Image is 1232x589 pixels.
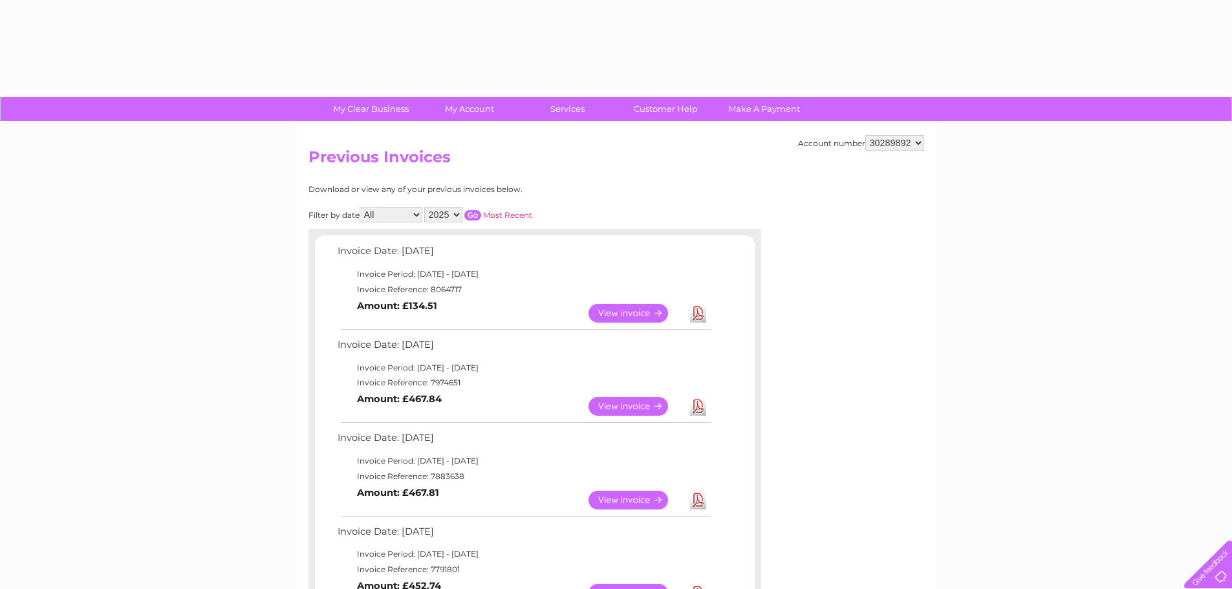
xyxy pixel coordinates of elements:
[357,487,439,498] b: Amount: £467.81
[334,242,713,266] td: Invoice Date: [DATE]
[334,336,713,360] td: Invoice Date: [DATE]
[334,282,713,297] td: Invoice Reference: 8064717
[308,148,924,173] h2: Previous Invoices
[308,185,648,194] div: Download or view any of your previous invoices below.
[357,393,442,405] b: Amount: £467.84
[334,453,713,469] td: Invoice Period: [DATE] - [DATE]
[690,491,706,509] a: Download
[589,491,684,509] a: View
[690,397,706,416] a: Download
[589,397,684,416] a: View
[483,210,532,220] a: Most Recent
[334,469,713,484] td: Invoice Reference: 7883638
[514,97,621,121] a: Services
[711,97,817,121] a: Make A Payment
[589,304,684,323] a: View
[798,135,924,151] div: Account number
[357,300,437,312] b: Amount: £134.51
[334,429,713,453] td: Invoice Date: [DATE]
[334,546,713,562] td: Invoice Period: [DATE] - [DATE]
[318,97,424,121] a: My Clear Business
[416,97,523,121] a: My Account
[334,375,713,391] td: Invoice Reference: 7974651
[690,304,706,323] a: Download
[334,266,713,282] td: Invoice Period: [DATE] - [DATE]
[308,207,648,222] div: Filter by date
[334,562,713,577] td: Invoice Reference: 7791801
[334,523,713,547] td: Invoice Date: [DATE]
[612,97,719,121] a: Customer Help
[334,360,713,376] td: Invoice Period: [DATE] - [DATE]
